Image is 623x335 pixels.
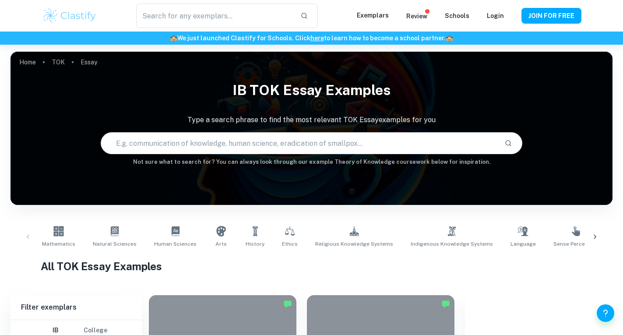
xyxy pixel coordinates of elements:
[52,56,65,68] a: TOK
[41,258,583,274] h1: All TOK Essay Examples
[136,4,293,28] input: Search for any exemplars...
[42,240,75,248] span: Mathematics
[406,11,427,21] p: Review
[310,35,324,42] a: here
[283,300,292,308] img: Marked
[501,136,516,151] button: Search
[553,240,598,248] span: Sense Perception
[101,131,497,155] input: E.g. communication of knowledge, human science, eradication of smallpox...
[315,240,393,248] span: Religious Knowledge Systems
[246,240,264,248] span: History
[510,240,536,248] span: Language
[446,35,453,42] span: 🏫
[154,240,197,248] span: Human Sciences
[81,57,97,67] p: Essay
[357,11,389,20] p: Exemplars
[93,240,137,248] span: Natural Sciences
[521,8,581,24] button: JOIN FOR FREE
[411,240,493,248] span: Indigenous Knowledge Systems
[215,240,227,248] span: Arts
[441,300,450,308] img: Marked
[282,240,298,248] span: Ethics
[2,33,621,43] h6: We just launched Clastify for Schools. Click to learn how to become a school partner.
[19,56,36,68] a: Home
[11,158,612,166] h6: Not sure what to search for? You can always look through our example Theory of Knowledge coursewo...
[42,7,98,25] img: Clastify logo
[11,115,612,125] p: Type a search phrase to find the most relevant TOK Essay examples for you
[11,295,142,320] h6: Filter exemplars
[487,12,504,19] a: Login
[597,304,614,322] button: Help and Feedback
[445,12,469,19] a: Schools
[170,35,177,42] span: 🏫
[11,76,612,104] h1: IB TOK Essay examples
